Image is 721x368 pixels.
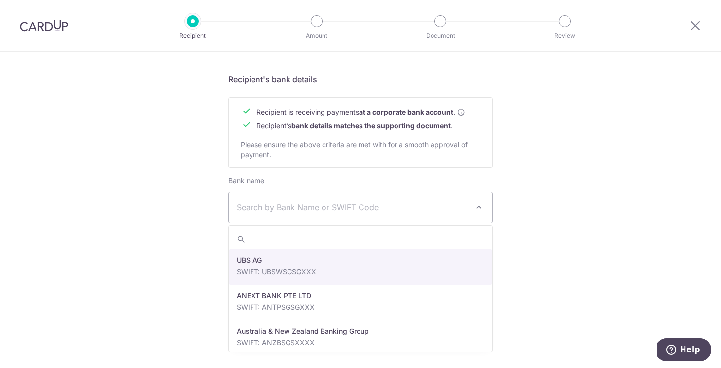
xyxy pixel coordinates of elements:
span: Help [23,7,43,16]
label: Bank name [228,176,264,186]
iframe: Opens a widget where you can find more information [657,338,711,363]
p: SWIFT: ANZBSGSXXXX [237,338,484,348]
span: Recipient is receiving payments . [256,107,465,117]
p: Document [404,31,477,41]
p: SWIFT: ANTPSGSGXXX [237,302,484,312]
b: bank details matches the supporting document [291,121,451,130]
p: Amount [280,31,353,41]
span: Recipient’s . [256,121,453,130]
p: Review [528,31,601,41]
p: UBS AG [237,255,484,265]
p: Australia & New Zealand Banking Group [237,326,484,336]
p: ANEXT BANK PTE LTD [237,291,484,301]
img: CardUp [20,20,68,32]
span: Search by Bank Name or SWIFT Code [237,201,469,213]
h5: Recipient's bank details [228,73,493,85]
p: Recipient [156,31,229,41]
span: Please ensure the above criteria are met with for a smooth approval of payment. [241,140,468,159]
p: SWIFT: UBSWSGSGXXX [237,267,484,277]
b: at a corporate bank account [359,107,453,117]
